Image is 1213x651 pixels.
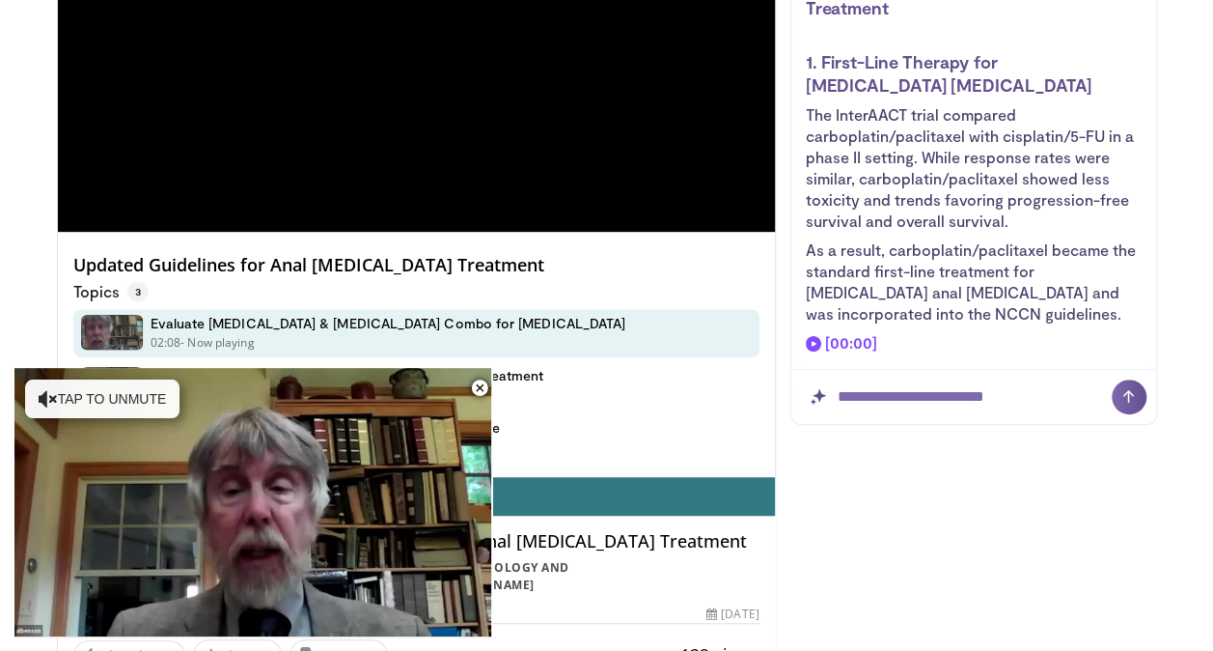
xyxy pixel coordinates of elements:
h4: Incorporate [MEDICAL_DATA] into [MEDICAL_DATA] Treatment [151,367,544,384]
button: Close [460,368,499,409]
video-js: Video Player [14,368,492,637]
h4: Updated Guidelines for Anal [MEDICAL_DATA] Treatment [279,531,759,552]
p: Topics [73,282,149,301]
p: - Now playing [180,334,255,352]
li: The InterAACT trial compared carboplatin/paclitaxel with cisplatin/5-FU in a phase II setting. Wh... [806,104,1142,232]
button: Tap to unmute [25,380,179,418]
div: By FEATURING [279,559,759,594]
div: [DATE] [706,606,758,623]
a: [00:00] [806,332,877,354]
h4: Evaluate [MEDICAL_DATA] & [MEDICAL_DATA] Combo for [MEDICAL_DATA] [151,315,626,332]
h4: Updated Guidelines for Anal [MEDICAL_DATA] Treatment [73,255,759,276]
p: 02:08 [151,334,181,352]
input: Question for AI [791,370,1156,424]
strong: [00:00] [823,333,877,352]
strong: 1. First-Line Therapy for [MEDICAL_DATA] [MEDICAL_DATA] [806,51,1091,96]
li: As a result, carboplatin/paclitaxel became the standard first-line treatment for [MEDICAL_DATA] a... [806,240,1142,325]
span: 3 [127,282,149,301]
